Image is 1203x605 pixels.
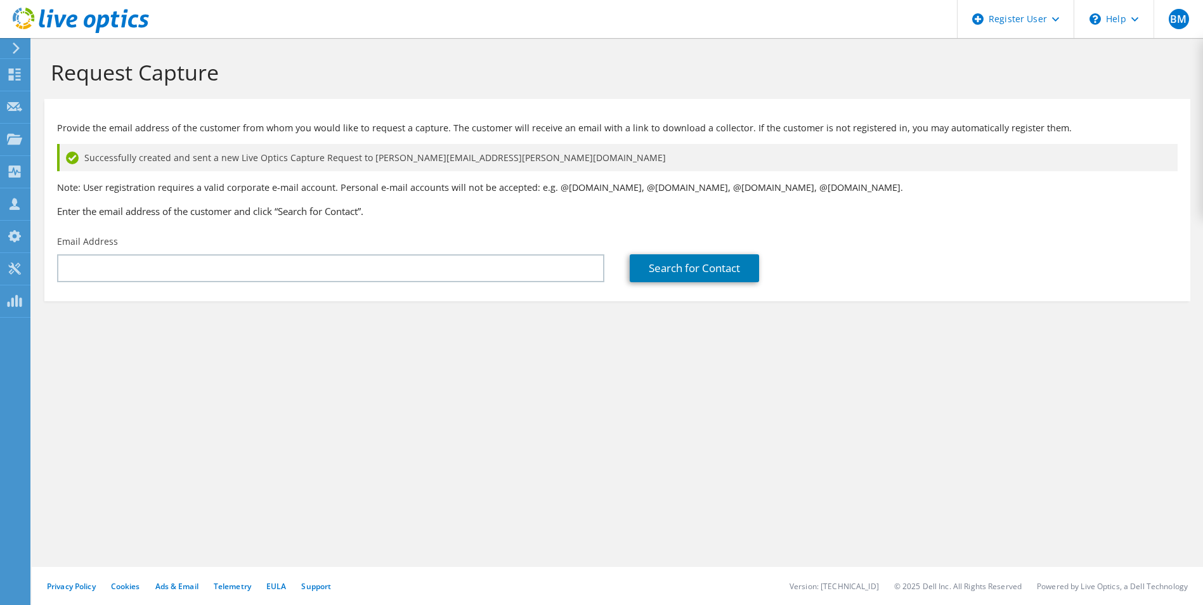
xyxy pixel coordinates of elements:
[1089,13,1101,25] svg: \n
[47,581,96,592] a: Privacy Policy
[155,581,198,592] a: Ads & Email
[1037,581,1188,592] li: Powered by Live Optics, a Dell Technology
[894,581,1022,592] li: © 2025 Dell Inc. All Rights Reserved
[57,235,118,248] label: Email Address
[84,151,666,165] span: Successfully created and sent a new Live Optics Capture Request to [PERSON_NAME][EMAIL_ADDRESS][P...
[57,204,1178,218] h3: Enter the email address of the customer and click “Search for Contact”.
[301,581,331,592] a: Support
[57,121,1178,135] p: Provide the email address of the customer from whom you would like to request a capture. The cust...
[1169,9,1189,29] span: BM
[57,181,1178,195] p: Note: User registration requires a valid corporate e-mail account. Personal e-mail accounts will ...
[214,581,251,592] a: Telemetry
[266,581,286,592] a: EULA
[51,59,1178,86] h1: Request Capture
[111,581,140,592] a: Cookies
[790,581,879,592] li: Version: [TECHNICAL_ID]
[630,254,759,282] a: Search for Contact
